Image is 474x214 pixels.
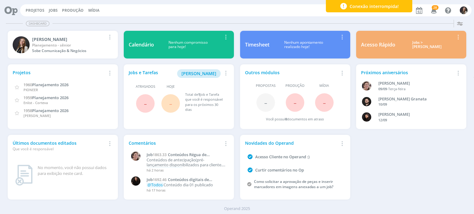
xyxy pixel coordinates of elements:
[147,168,164,172] span: há 2 horas
[361,41,395,48] div: Acesso Rápido
[23,100,48,105] span: Enlist - Corteva
[129,140,222,146] div: Comentários
[255,167,304,173] a: Curtir comentários no Op
[148,182,163,188] span: @Todos
[245,69,338,76] div: Outros módulos
[131,176,140,186] img: S
[177,69,221,78] button: [PERSON_NAME]
[388,87,405,91] span: Terça-feira
[266,117,324,122] div: Você possui documentos em atraso
[432,5,439,10] span: 28
[147,188,165,192] span: há 17 horas
[147,177,226,182] a: Job1692.46Conteúdos digitais de Setembro
[23,108,32,113] span: 1958
[32,82,69,87] span: Planejamento 2026
[154,40,222,49] div: Nenhum compromisso para hoje!
[255,154,310,159] a: Acesso Cliente no Operand :)
[378,118,387,122] span: 12/09
[147,177,209,187] span: Conteúdos digitais de Setembro
[13,146,106,152] div: Que você é responsável
[15,165,33,186] img: dashboard_not_found.png
[88,8,99,13] a: Mídia
[32,95,69,100] span: Planejamento 2026
[136,84,155,89] span: Atrasados
[362,97,371,106] img: B
[378,102,387,107] span: 10/09
[256,83,276,88] span: Propostas
[245,41,269,48] div: Timesheet
[293,96,297,109] span: -
[169,97,172,110] span: -
[8,31,118,59] a: L[PERSON_NAME]Planejamento - sêniorSobe Comunicação & Negócios
[148,167,182,172] span: @[PERSON_NAME]
[24,8,46,13] button: Projetos
[13,69,106,76] div: Projetos
[32,48,106,54] div: Sobe Comunicação & Negócios
[129,41,154,48] div: Calendário
[319,83,329,88] span: Mídia
[23,82,69,87] a: 1960Planejamento 2026
[185,92,223,112] div: Total de Job e Tarefa que você é responsável para os próximos 30 dias
[23,82,32,87] span: 1960
[86,8,101,13] button: Mídia
[147,152,226,157] a: Job1863.33Conteúdos Régua de Comunicação
[264,96,267,109] span: -
[254,179,333,189] a: Como solicitar a aprovação de peças e inserir marcadores em imagens anexadas a um job?
[198,92,200,97] span: 1
[32,108,69,113] span: Planejamento 2026
[47,8,60,13] button: Jobs
[153,152,167,157] span: 1863.33
[147,183,226,188] p: Conteúdo dia 01 publicado
[23,113,51,118] span: [PERSON_NAME]
[60,8,85,13] button: Produção
[378,80,454,87] div: Aline Beatriz Jackisch
[378,87,387,91] span: 09/09
[177,70,221,76] a: [PERSON_NAME]
[26,21,49,26] span: Dashboard
[32,42,106,48] div: Planejamento - sênior
[378,96,454,102] div: Bruno Corralo Granata
[167,84,175,89] span: Hoje
[23,95,32,100] span: 1959
[26,8,44,13] a: Projetos
[38,165,110,177] div: No momento, você não possui dados para exibição neste card.
[13,36,30,53] img: L
[23,95,69,100] a: 1959Planejamento 2026
[350,3,399,10] span: Conexão interrompida!
[285,117,287,121] span: 0
[13,140,106,152] div: Últimos documentos editados
[23,107,69,113] a: 1958Planejamento 2026
[285,83,305,88] span: Produção
[378,87,454,92] div: -
[32,36,106,42] div: Lílian Fengler
[269,40,338,49] div: Nenhum apontamento realizado hoje!
[147,158,226,167] p: Conteúdos de antecipação(pré-lançamento disponibilizados para cliente.
[131,151,140,161] img: A
[245,140,338,146] div: Novidades do Operand
[129,69,222,78] div: Jobs e Tarefas
[181,71,216,76] span: [PERSON_NAME]
[459,5,468,16] button: L
[400,40,454,49] div: Jobs > [PERSON_NAME]
[144,97,147,110] span: -
[427,5,440,16] button: 28
[23,87,38,92] span: PIONEER
[147,152,206,162] span: Conteúdos Régua de Comunicação
[323,96,326,109] span: -
[62,8,84,13] a: Produção
[153,177,167,182] span: 1692.46
[361,69,454,76] div: Próximos aniversários
[49,8,58,13] a: Jobs
[378,111,454,118] div: Luana da Silva de Andrade
[240,31,350,59] a: TimesheetNenhum apontamentorealizado hoje!
[362,81,371,91] img: A
[362,112,371,122] img: L
[460,6,468,14] img: L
